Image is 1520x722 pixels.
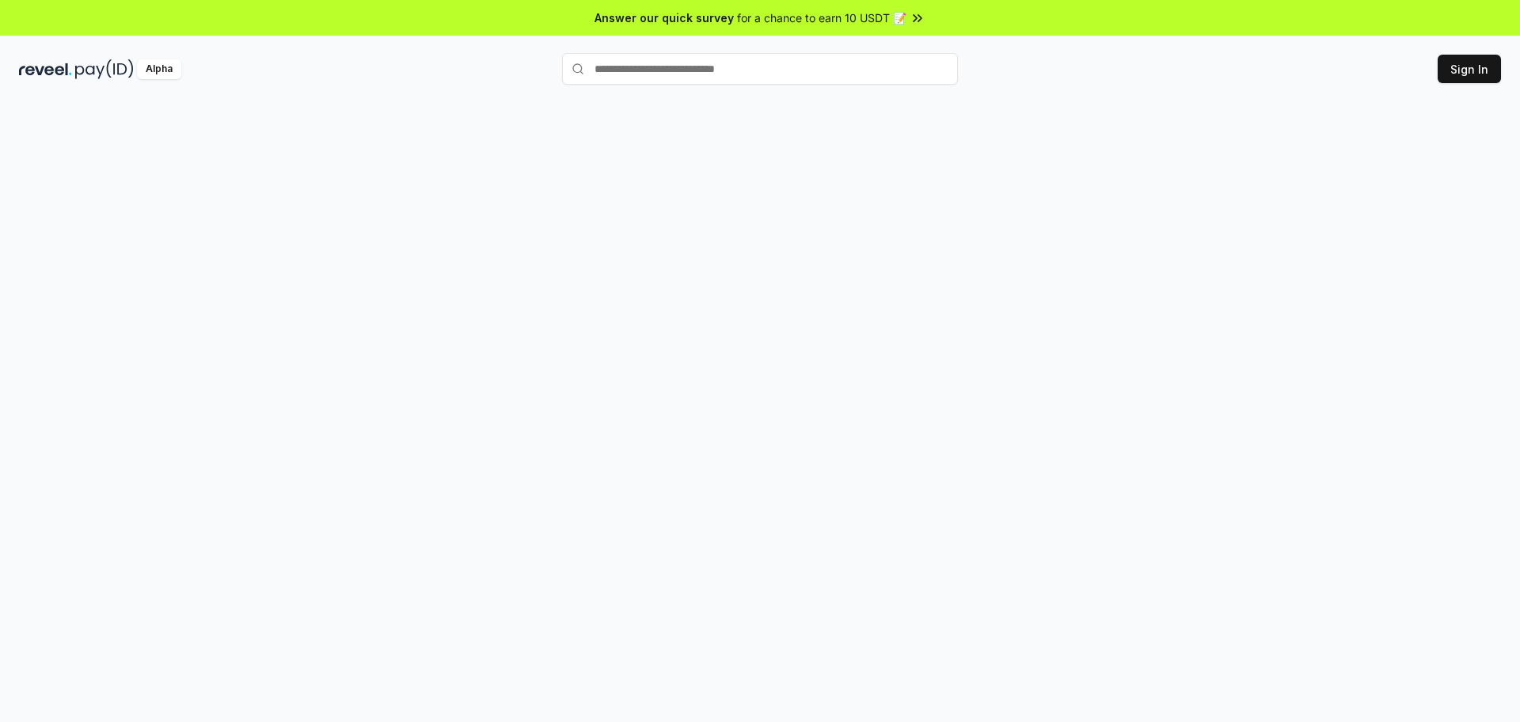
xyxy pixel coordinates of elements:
[595,9,734,26] span: Answer our quick survey
[75,59,134,79] img: pay_id
[737,9,906,26] span: for a chance to earn 10 USDT 📝
[19,59,72,79] img: reveel_dark
[137,59,181,79] div: Alpha
[1438,55,1501,83] button: Sign In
